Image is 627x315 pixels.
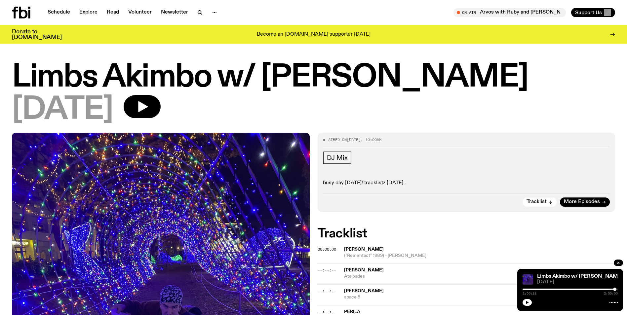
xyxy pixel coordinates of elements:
span: Tracklist [527,199,547,204]
span: DJ Mix [327,154,348,161]
span: [PERSON_NAME] [344,268,384,272]
span: Aired on [328,137,347,142]
span: 1:56:18 [523,292,536,295]
span: --:--:-- [318,267,336,273]
h2: Tracklist [318,228,615,240]
span: space 5 [344,294,615,300]
span: 00:00:00 [318,247,336,252]
button: Tracklist [523,197,557,207]
a: Volunteer [124,8,156,17]
a: More Episodes [560,197,610,207]
span: More Episodes [564,199,600,204]
a: Explore [75,8,101,17]
p: Become an [DOMAIN_NAME] supporter [DATE] [257,32,371,38]
button: On AirArvos with Ruby and [PERSON_NAME] [453,8,566,17]
span: [PERSON_NAME] [344,247,384,252]
span: [DATE] [537,280,618,285]
span: perila [344,309,360,314]
h3: Donate to [DOMAIN_NAME] [12,29,62,40]
button: 00:00:00 [318,248,336,251]
span: [DATE] [12,95,113,125]
a: Limbs Akimbo w/ [PERSON_NAME] [537,274,623,279]
span: Atsipades [344,273,615,280]
span: [DATE] [347,137,361,142]
button: Support Us [571,8,615,17]
span: 2:00:00 [604,292,618,295]
span: [PERSON_NAME] [344,289,384,293]
a: DJ Mix [323,152,352,164]
p: busy day [DATE]! tracklistz [DATE].. [323,180,610,186]
span: Support Us [575,10,602,16]
span: , 10:00am [361,137,381,142]
a: Read [103,8,123,17]
span: --:--:-- [318,309,336,314]
span: --:--:-- [318,288,336,294]
a: Newsletter [157,8,192,17]
span: ("Rementact" 1989) - [PERSON_NAME] [344,253,615,259]
h1: Limbs Akimbo w/ [PERSON_NAME] [12,63,615,92]
a: Schedule [44,8,74,17]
